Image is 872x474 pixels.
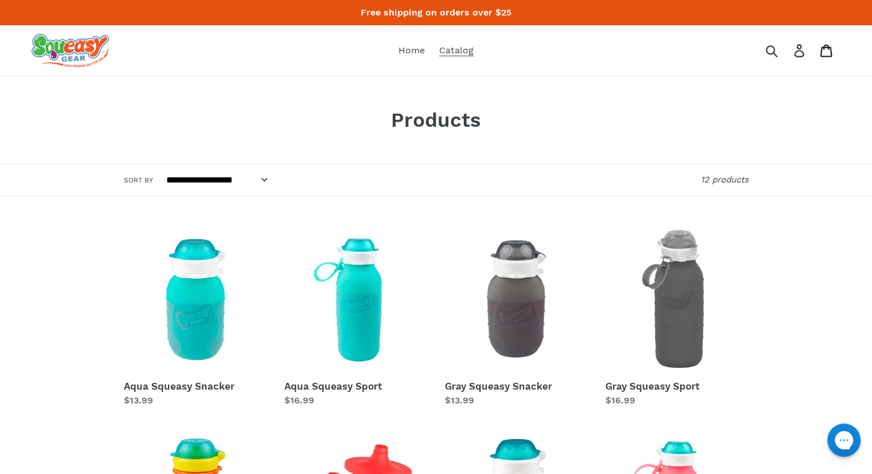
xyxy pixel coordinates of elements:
[439,45,474,56] span: Catalog
[433,42,479,59] a: Catalog
[391,108,481,132] span: Products
[701,174,749,185] span: 12 products
[393,42,431,59] a: Home
[769,38,801,63] input: Search
[398,45,425,56] span: Home
[32,34,109,67] img: squeasy gear snacker portable food pouch
[124,175,153,185] label: Sort by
